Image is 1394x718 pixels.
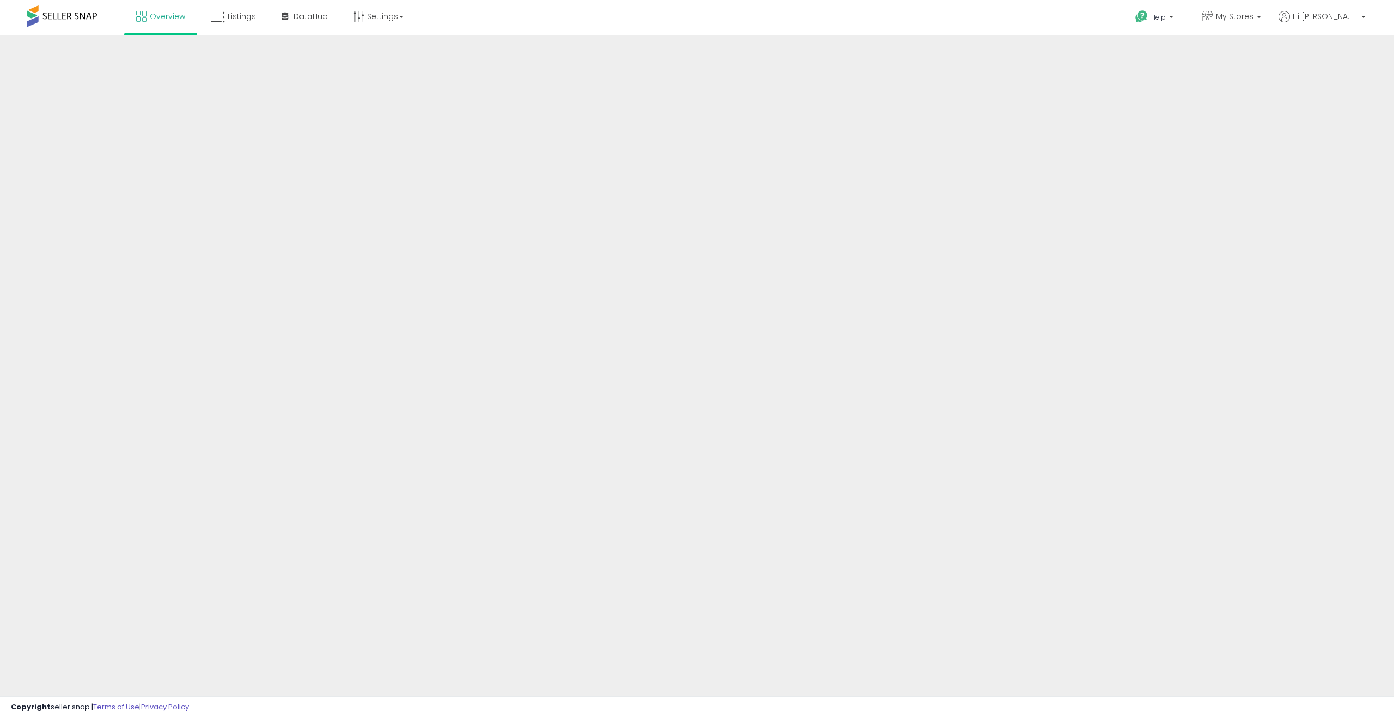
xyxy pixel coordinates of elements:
[294,11,328,22] span: DataHub
[1127,2,1184,35] a: Help
[1293,11,1358,22] span: Hi [PERSON_NAME]
[1135,10,1148,23] i: Get Help
[1216,11,1254,22] span: My Stores
[1151,13,1166,22] span: Help
[228,11,256,22] span: Listings
[150,11,185,22] span: Overview
[1279,11,1366,35] a: Hi [PERSON_NAME]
